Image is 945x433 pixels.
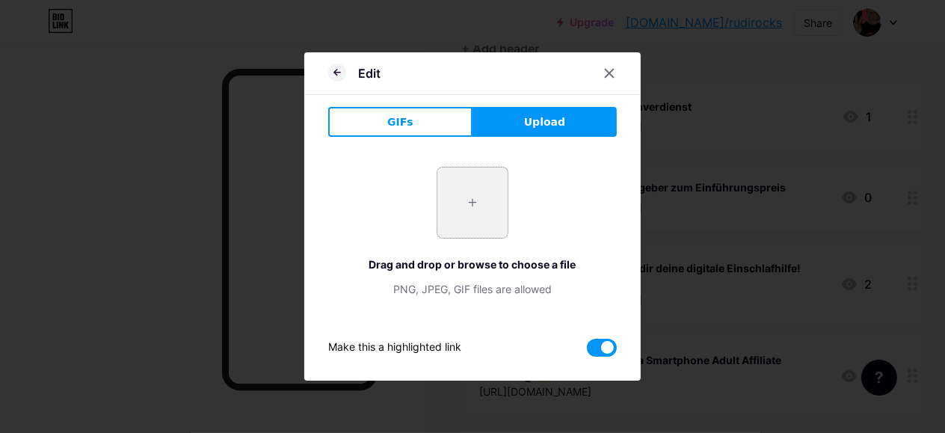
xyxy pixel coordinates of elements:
[328,281,617,297] div: PNG, JPEG, GIF files are allowed
[358,64,381,82] div: Edit
[328,339,461,357] div: Make this a highlighted link
[328,257,617,272] div: Drag and drop or browse to choose a file
[472,107,617,137] button: Upload
[328,107,472,137] button: GIFs
[387,114,413,130] span: GIFs
[524,114,565,130] span: Upload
